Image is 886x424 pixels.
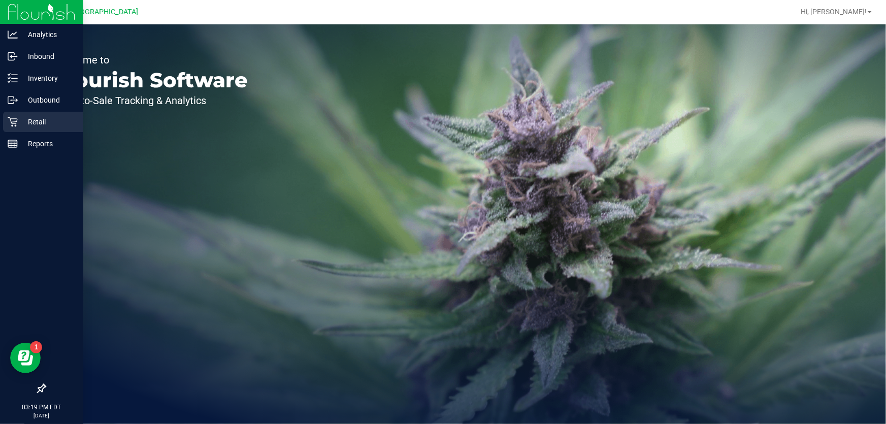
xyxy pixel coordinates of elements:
p: Flourish Software [55,70,248,90]
inline-svg: Inventory [8,73,18,83]
p: 03:19 PM EDT [5,403,79,412]
p: Inbound [18,50,79,62]
inline-svg: Outbound [8,95,18,105]
iframe: Resource center [10,343,41,373]
p: Inventory [18,72,79,84]
p: Analytics [18,28,79,41]
span: [GEOGRAPHIC_DATA] [69,8,139,16]
p: Welcome to [55,55,248,65]
p: [DATE] [5,412,79,419]
p: Retail [18,116,79,128]
inline-svg: Retail [8,117,18,127]
iframe: Resource center unread badge [30,341,42,353]
inline-svg: Reports [8,139,18,149]
inline-svg: Inbound [8,51,18,61]
span: Hi, [PERSON_NAME]! [801,8,867,16]
p: Seed-to-Sale Tracking & Analytics [55,95,248,106]
inline-svg: Analytics [8,29,18,40]
p: Reports [18,138,79,150]
p: Outbound [18,94,79,106]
